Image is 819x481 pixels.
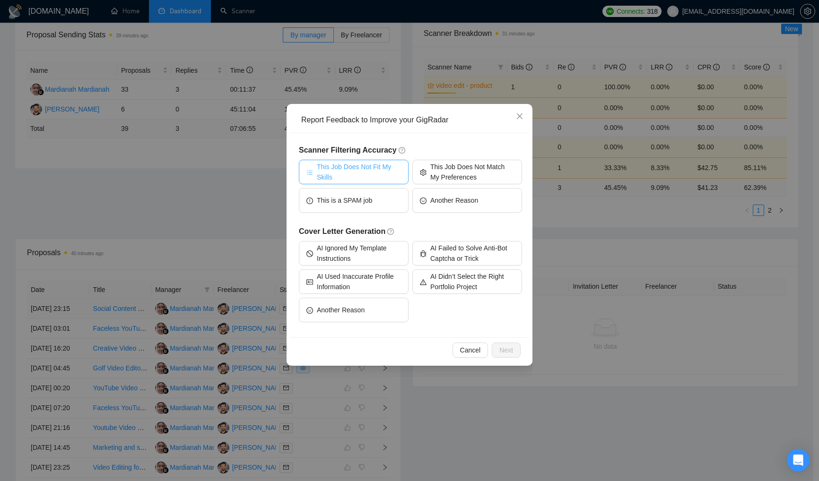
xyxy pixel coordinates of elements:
button: Close [507,104,532,129]
span: close [516,112,523,120]
span: idcard [306,278,313,285]
span: exclamation-circle [306,197,313,204]
span: AI Didn’t Select the Right Portfolio Project [430,271,514,292]
span: question-circle [399,146,406,154]
h5: Scanner Filtering Accuracy [299,145,522,156]
span: This is a SPAM job [317,195,372,206]
button: Cancel [453,343,488,358]
div: Report Feedback to Improve your GigRadar [301,115,524,125]
button: exclamation-circleThis is a SPAM job [299,188,409,213]
div: Open Intercom Messenger [787,449,810,472]
button: stopAI Ignored My Template Instructions [299,241,409,266]
h5: Cover Letter Generation [299,226,522,237]
span: AI Ignored My Template Instructions [317,243,401,264]
span: Another Reason [430,195,478,206]
span: AI Used Inaccurate Profile Information [317,271,401,292]
span: frown [306,306,313,313]
button: settingThis Job Does Not Match My Preferences [412,160,522,184]
span: This Job Does Not Match My Preferences [430,162,514,182]
span: setting [420,168,427,175]
span: stop [306,249,313,257]
button: bugAI Failed to Solve Anti-Bot Captcha or Trick [412,241,522,266]
span: Another Reason [317,305,365,315]
button: frownAnother Reason [299,298,409,322]
span: bars [306,168,313,175]
span: This Job Does Not Fit My Skills [317,162,401,182]
button: barsThis Job Does Not Fit My Skills [299,160,409,184]
span: bug [420,249,427,257]
span: warning [420,278,427,285]
button: warningAI Didn’t Select the Right Portfolio Project [412,269,522,294]
span: question-circle [387,228,395,235]
button: frownAnother Reason [412,188,522,213]
button: idcardAI Used Inaccurate Profile Information [299,269,409,294]
span: Cancel [460,345,481,355]
span: frown [420,197,427,204]
span: AI Failed to Solve Anti-Bot Captcha or Trick [430,243,514,264]
button: Next [492,343,521,358]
